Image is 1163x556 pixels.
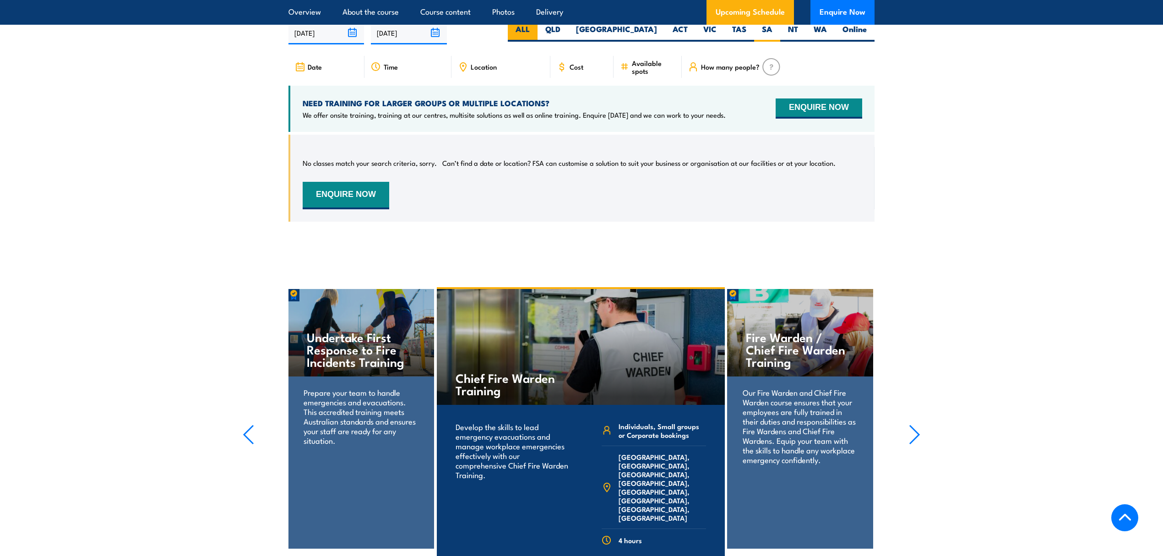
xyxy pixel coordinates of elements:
h4: Undertake First Response to Fire Incidents Training [307,331,415,368]
span: Location [471,63,497,71]
h4: Fire Warden / Chief Fire Warden Training [746,331,854,368]
span: Cost [570,63,583,71]
label: TAS [724,24,754,42]
p: No classes match your search criteria, sorry. [303,158,437,168]
p: Our Fire Warden and Chief Fire Warden course ensures that your employees are fully trained in the... [743,387,858,464]
p: Can’t find a date or location? FSA can customise a solution to suit your business or organisation... [442,158,836,168]
span: Date [308,63,322,71]
p: Develop the skills to lead emergency evacuations and manage workplace emergencies effectively wit... [456,422,569,480]
label: ACT [665,24,696,42]
span: [GEOGRAPHIC_DATA], [GEOGRAPHIC_DATA], [GEOGRAPHIC_DATA], [GEOGRAPHIC_DATA], [GEOGRAPHIC_DATA], [G... [619,452,706,522]
label: WA [806,24,835,42]
label: NT [780,24,806,42]
span: Individuals, Small groups or Corporate bookings [619,422,706,439]
label: QLD [538,24,568,42]
input: To date [371,21,446,44]
label: SA [754,24,780,42]
label: Online [835,24,875,42]
button: ENQUIRE NOW [776,98,862,119]
h4: NEED TRAINING FOR LARGER GROUPS OR MULTIPLE LOCATIONS? [303,98,726,108]
label: ALL [508,24,538,42]
button: ENQUIRE NOW [303,182,389,209]
label: VIC [696,24,724,42]
span: How many people? [701,63,760,71]
p: Prepare your team to handle emergencies and evacuations. This accredited training meets Australia... [304,387,418,445]
span: Time [384,63,398,71]
h4: Chief Fire Warden Training [456,371,563,396]
span: Available spots [632,59,675,75]
span: 4 hours [619,536,642,545]
p: We offer onsite training, training at our centres, multisite solutions as well as online training... [303,110,726,120]
label: [GEOGRAPHIC_DATA] [568,24,665,42]
input: From date [288,21,364,44]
